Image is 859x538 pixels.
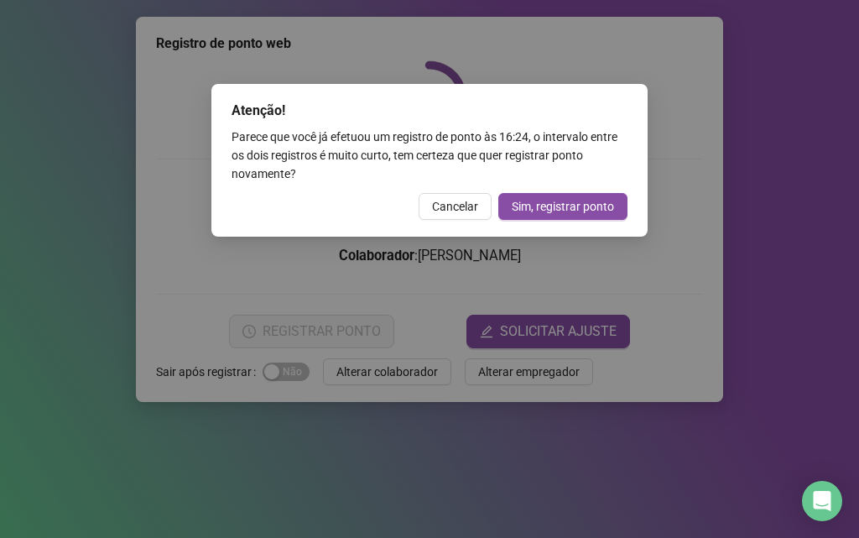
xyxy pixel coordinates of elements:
[802,481,842,521] div: Open Intercom Messenger
[232,128,627,183] div: Parece que você já efetuou um registro de ponto às 16:24 , o intervalo entre os dois registros é ...
[512,197,614,216] span: Sim, registrar ponto
[232,101,627,121] div: Atenção!
[419,193,492,220] button: Cancelar
[498,193,627,220] button: Sim, registrar ponto
[432,197,478,216] span: Cancelar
